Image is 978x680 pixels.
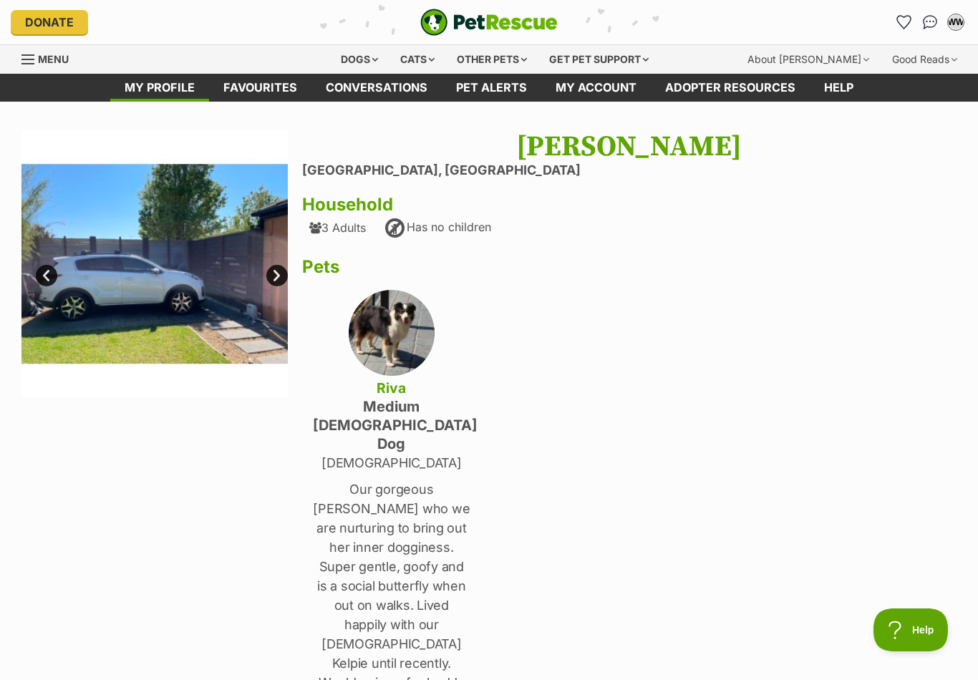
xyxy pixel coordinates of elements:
[384,217,491,240] div: Has no children
[311,74,442,102] a: conversations
[21,45,79,71] a: Menu
[21,130,288,397] img: d7xuxuk3lsdcomkf5aej.jpg
[302,257,957,277] h3: Pets
[944,11,967,34] button: My account
[110,74,209,102] a: My profile
[810,74,868,102] a: Help
[11,10,88,34] a: Donate
[309,221,366,234] div: 3 Adults
[302,163,957,178] li: [GEOGRAPHIC_DATA], [GEOGRAPHIC_DATA]
[349,290,435,376] img: xtp6gv1d90qlxq3ivwwu.jpg
[893,11,916,34] a: Favourites
[919,11,941,34] a: Conversations
[209,74,311,102] a: Favourites
[313,453,470,472] p: [DEMOGRAPHIC_DATA]
[923,15,938,29] img: chat-41dd97257d64d25036548639549fe6c8038ab92f7586957e7f3b1b290dea8141.svg
[541,74,651,102] a: My account
[302,195,957,215] h3: Household
[331,45,388,74] div: Dogs
[882,45,967,74] div: Good Reads
[313,397,470,453] h4: medium [DEMOGRAPHIC_DATA] Dog
[36,265,57,286] a: Prev
[893,11,967,34] ul: Account quick links
[949,15,963,29] div: WW
[651,74,810,102] a: Adopter resources
[539,45,659,74] div: Get pet support
[873,608,949,651] iframe: Help Scout Beacon - Open
[737,45,879,74] div: About [PERSON_NAME]
[420,9,558,36] img: logo-e224e6f780fb5917bec1dbf3a21bbac754714ae5b6737aabdf751b685950b380.svg
[420,9,558,36] a: PetRescue
[266,265,288,286] a: Next
[447,45,537,74] div: Other pets
[390,45,445,74] div: Cats
[442,74,541,102] a: Pet alerts
[38,53,69,65] span: Menu
[302,130,957,163] h1: [PERSON_NAME]
[313,379,470,397] h4: Riva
